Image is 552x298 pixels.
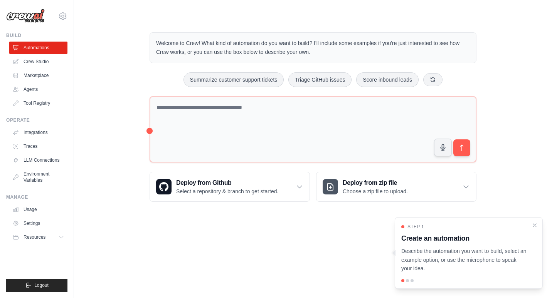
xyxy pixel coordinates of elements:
button: Triage GitHub issues [288,72,352,87]
span: Step 1 [407,224,424,230]
a: Automations [9,42,67,54]
button: Close walkthrough [532,222,538,228]
a: Settings [9,217,67,229]
p: Welcome to Crew! What kind of automation do you want to build? I'll include some examples if you'... [156,39,470,57]
a: Crew Studio [9,55,67,68]
a: Environment Variables [9,168,67,186]
h3: Deploy from zip file [343,178,408,188]
a: Integrations [9,126,67,139]
img: Logo [6,9,45,23]
button: Score inbound leads [356,72,419,87]
p: Select a repository & branch to get started. [176,188,278,195]
iframe: Chat Widget [513,261,552,298]
a: Usage [9,203,67,216]
a: Marketplace [9,69,67,82]
span: Resources [24,234,45,240]
a: Agents [9,83,67,95]
h3: Deploy from Github [176,178,278,188]
div: Build [6,32,67,39]
a: Tool Registry [9,97,67,109]
p: Choose a zip file to upload. [343,188,408,195]
h3: Create an automation [401,233,527,244]
div: Manage [6,194,67,200]
button: Logout [6,279,67,292]
span: Logout [34,282,49,288]
div: Operate [6,117,67,123]
a: LLM Connections [9,154,67,166]
a: Traces [9,140,67,152]
button: Resources [9,231,67,243]
button: Summarize customer support tickets [183,72,284,87]
p: Describe the automation you want to build, select an example option, or use the microphone to spe... [401,247,527,273]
